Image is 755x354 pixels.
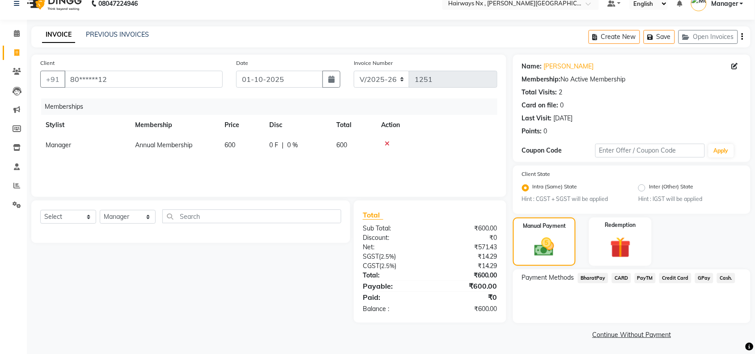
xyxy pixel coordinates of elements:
[679,30,738,44] button: Open Invoices
[430,233,504,243] div: ₹0
[635,273,656,283] span: PayTM
[522,114,552,123] div: Last Visit:
[363,210,383,220] span: Total
[708,144,734,158] button: Apply
[356,271,430,280] div: Total:
[638,195,741,203] small: Hint : IGST will be applied
[430,224,504,233] div: ₹600.00
[287,141,298,150] span: 0 %
[354,59,393,67] label: Invoice Number
[717,273,735,283] span: Cash.
[135,141,192,149] span: Annual Membership
[376,115,497,135] th: Action
[604,235,637,260] img: _gift.svg
[522,170,551,178] label: Client State
[659,273,691,283] span: Credit Card
[528,235,560,258] img: _cash.svg
[515,330,749,340] a: Continue Without Payment
[356,292,430,303] div: Paid:
[336,141,347,149] span: 600
[40,115,130,135] th: Stylist
[522,195,625,203] small: Hint : CGST + SGST will be applied
[430,271,504,280] div: ₹600.00
[225,141,235,149] span: 600
[430,243,504,252] div: ₹571.43
[695,273,713,283] span: GPay
[430,261,504,271] div: ₹14.29
[40,71,65,88] button: +91
[523,222,566,230] label: Manual Payment
[356,224,430,233] div: Sub Total:
[46,141,71,149] span: Manager
[264,115,331,135] th: Disc
[381,262,394,269] span: 2.5%
[612,273,631,283] span: CARD
[560,101,564,110] div: 0
[522,62,542,71] div: Name:
[356,252,430,261] div: ( )
[522,273,574,282] span: Payment Methods
[544,62,594,71] a: [PERSON_NAME]
[649,183,693,193] label: Inter (Other) State
[544,127,547,136] div: 0
[589,30,640,44] button: Create New
[578,273,608,283] span: BharatPay
[559,88,563,97] div: 2
[381,253,394,260] span: 2.5%
[644,30,675,44] button: Save
[595,144,705,158] input: Enter Offer / Coupon Code
[64,71,223,88] input: Search by Name/Mobile/Email/Code
[363,252,379,260] span: SGST
[522,88,557,97] div: Total Visits:
[363,262,379,270] span: CGST
[430,281,504,291] div: ₹600.00
[162,209,341,223] input: Search
[269,141,278,150] span: 0 F
[356,233,430,243] div: Discount:
[430,252,504,261] div: ₹14.29
[533,183,577,193] label: Intra (Same) State
[356,243,430,252] div: Net:
[130,115,219,135] th: Membership
[522,75,561,84] div: Membership:
[356,281,430,291] div: Payable:
[236,59,248,67] label: Date
[430,292,504,303] div: ₹0
[282,141,284,150] span: |
[554,114,573,123] div: [DATE]
[522,127,542,136] div: Points:
[522,75,742,84] div: No Active Membership
[356,304,430,314] div: Balance :
[356,261,430,271] div: ( )
[42,27,75,43] a: INVOICE
[605,221,636,229] label: Redemption
[522,101,559,110] div: Card on file:
[41,98,504,115] div: Memberships
[40,59,55,67] label: Client
[331,115,376,135] th: Total
[219,115,264,135] th: Price
[86,30,149,38] a: PREVIOUS INVOICES
[430,304,504,314] div: ₹600.00
[522,146,595,155] div: Coupon Code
